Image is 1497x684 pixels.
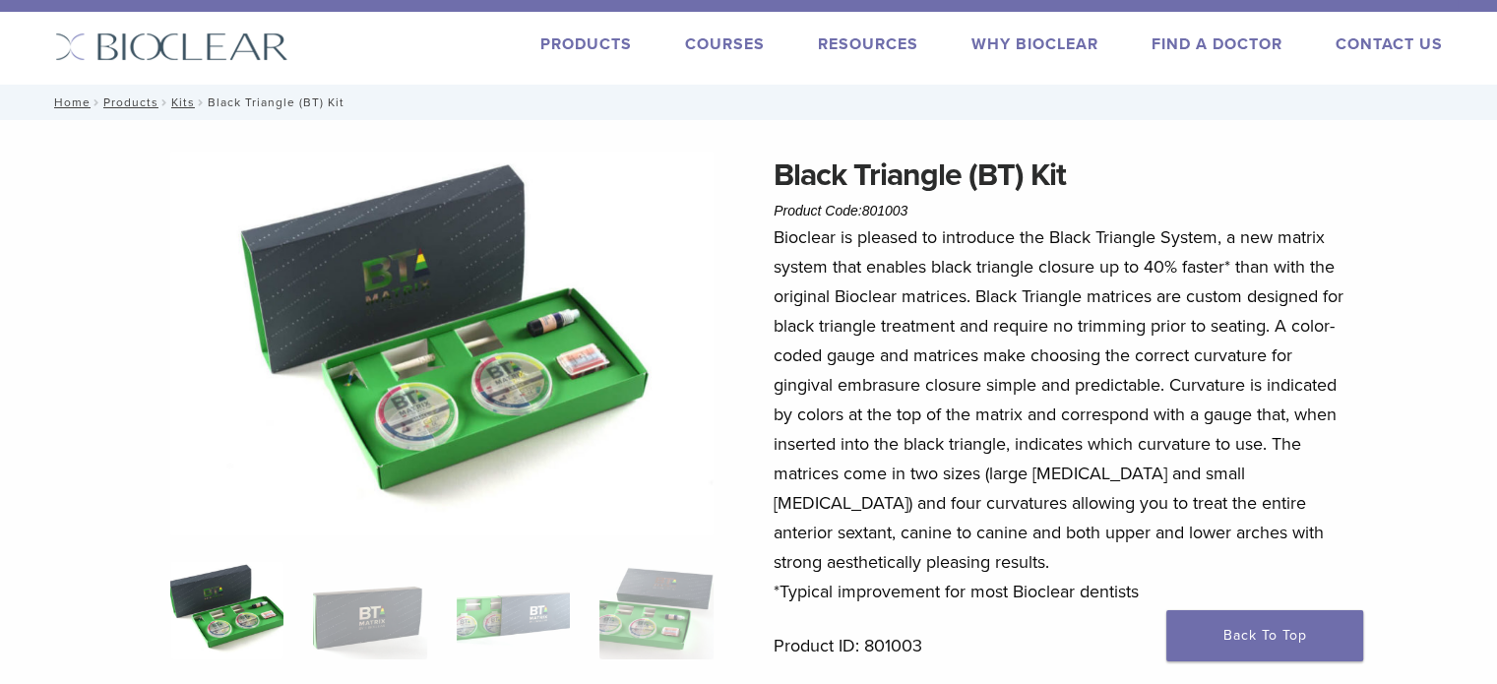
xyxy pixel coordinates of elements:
span: 801003 [862,203,908,218]
a: Resources [818,34,918,54]
img: Black Triangle (BT) Kit - Image 4 [599,561,713,659]
img: Black Triangle (BT) Kit - Image 3 [457,561,570,659]
span: / [195,97,208,107]
img: Intro Black Triangle Kit-6 - Copy [170,152,714,535]
a: Find A Doctor [1152,34,1282,54]
a: Products [540,34,632,54]
span: / [91,97,103,107]
a: Contact Us [1336,34,1443,54]
h1: Black Triangle (BT) Kit [774,152,1352,199]
a: Products [103,95,158,109]
img: Bioclear [55,32,288,61]
a: Why Bioclear [971,34,1098,54]
span: Product Code: [774,203,907,218]
a: Home [48,95,91,109]
img: Intro-Black-Triangle-Kit-6-Copy-e1548792917662-324x324.jpg [170,561,283,659]
span: / [158,97,171,107]
img: Black Triangle (BT) Kit - Image 2 [313,561,426,659]
nav: Black Triangle (BT) Kit [40,85,1458,120]
p: Product ID: 801003 [774,631,1352,660]
a: Courses [685,34,765,54]
p: Bioclear is pleased to introduce the Black Triangle System, a new matrix system that enables blac... [774,222,1352,606]
a: Back To Top [1166,610,1363,661]
a: Kits [171,95,195,109]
